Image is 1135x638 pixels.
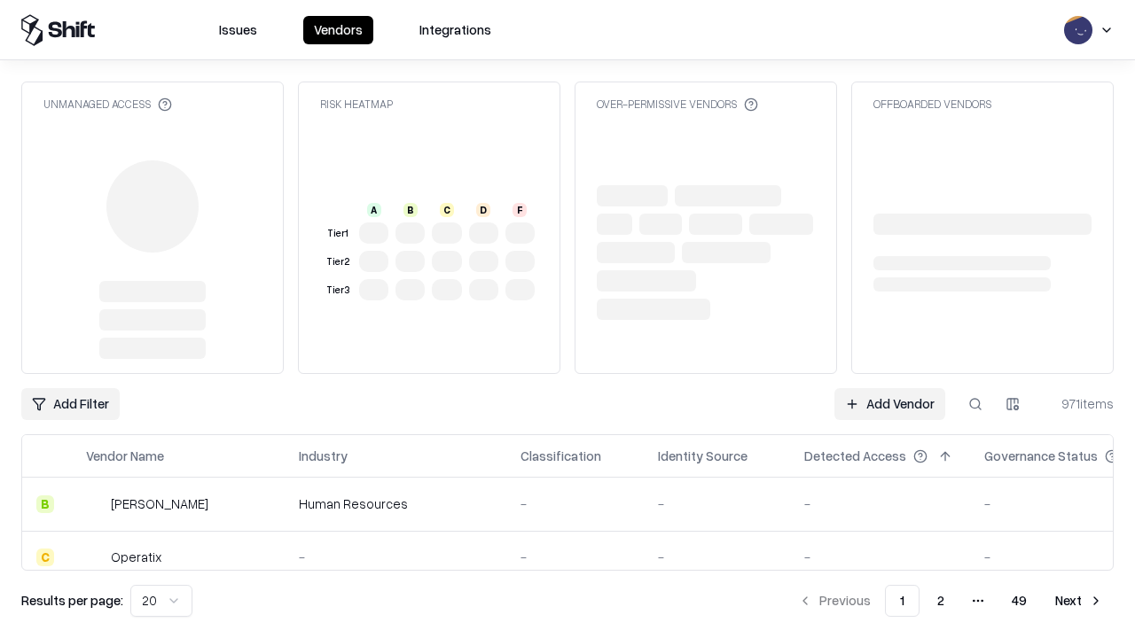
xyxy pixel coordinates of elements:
[86,495,104,513] img: Deel
[299,494,492,513] div: Human Resources
[21,388,120,420] button: Add Filter
[658,447,748,465] div: Identity Source
[440,203,454,217] div: C
[513,203,527,217] div: F
[21,591,123,610] p: Results per page:
[476,203,490,217] div: D
[299,548,492,566] div: -
[521,494,630,513] div: -
[1045,585,1114,617] button: Next
[998,585,1041,617] button: 49
[299,447,348,465] div: Industry
[324,226,352,241] div: Tier 1
[111,548,161,566] div: Operatix
[324,254,352,269] div: Tier 2
[885,585,920,617] button: 1
[36,495,54,513] div: B
[804,494,956,513] div: -
[111,494,208,513] div: [PERSON_NAME]
[43,97,172,112] div: Unmanaged Access
[597,97,758,112] div: Over-Permissive Vendors
[86,447,164,465] div: Vendor Name
[324,283,352,298] div: Tier 3
[923,585,959,617] button: 2
[804,447,906,465] div: Detected Access
[403,203,418,217] div: B
[658,494,776,513] div: -
[873,97,991,112] div: Offboarded Vendors
[521,447,601,465] div: Classification
[1043,394,1114,413] div: 971 items
[208,16,268,44] button: Issues
[787,585,1114,617] nav: pagination
[521,548,630,566] div: -
[409,16,502,44] button: Integrations
[320,97,393,112] div: Risk Heatmap
[86,549,104,566] img: Operatix
[834,388,945,420] a: Add Vendor
[984,447,1098,465] div: Governance Status
[36,549,54,566] div: C
[658,548,776,566] div: -
[303,16,373,44] button: Vendors
[367,203,381,217] div: A
[804,548,956,566] div: -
